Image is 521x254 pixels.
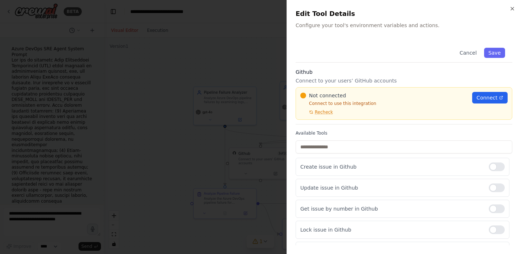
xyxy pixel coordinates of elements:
button: Recheck [300,109,333,115]
button: Save [484,48,505,58]
h3: Github [296,68,512,76]
label: Available Tools [296,130,512,136]
p: Get issue by number in Github [300,205,483,212]
p: Create issue in Github [300,163,483,170]
button: Cancel [455,48,481,58]
a: Connect [472,92,508,103]
p: Lock issue in Github [300,226,483,233]
p: Configure your tool's environment variables and actions. [296,22,512,29]
span: Connect [476,94,497,101]
p: Connect to use this integration [300,101,468,106]
h2: Edit Tool Details [296,9,512,19]
p: Update issue in Github [300,184,483,191]
p: Connect to your users’ GitHub accounts [296,77,512,84]
span: Recheck [315,109,333,115]
span: Not connected [309,92,346,99]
